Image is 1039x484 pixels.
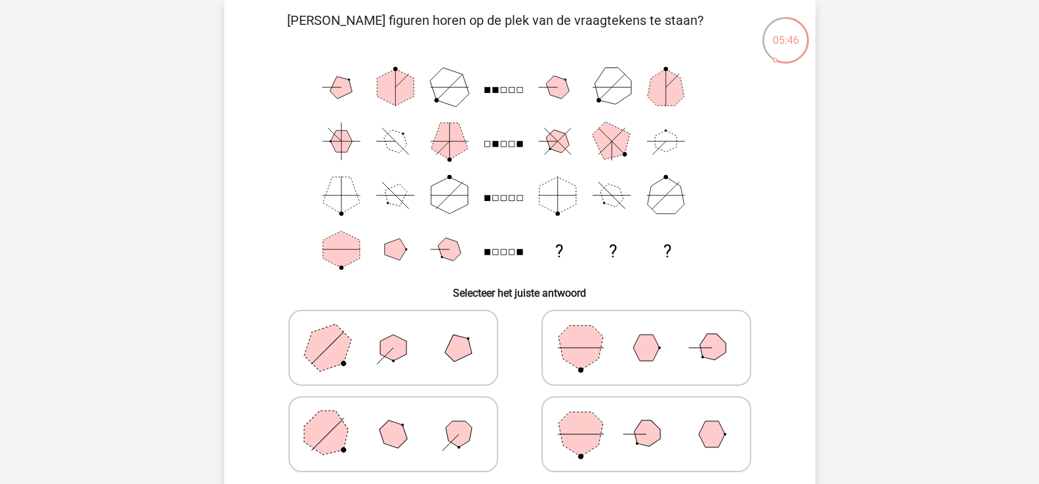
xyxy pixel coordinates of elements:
[555,242,562,261] text: ?
[609,242,617,261] text: ?
[245,10,745,50] p: [PERSON_NAME] figuren horen op de plek van de vraagtekens te staan?
[663,242,671,261] text: ?
[761,16,810,48] div: 05:46
[245,276,794,299] h6: Selecteer het juiste antwoord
